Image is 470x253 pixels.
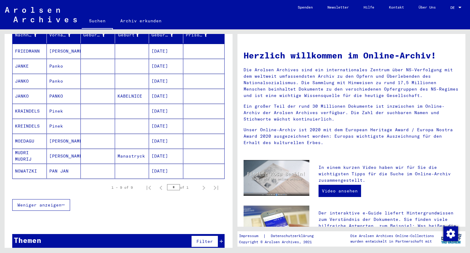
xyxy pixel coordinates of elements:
[149,59,183,73] mat-cell: [DATE]
[350,233,434,239] p: Die Arolsen Archives Online-Collections
[151,32,174,38] div: Geburtsdatum
[167,184,198,190] div: of 1
[149,104,183,118] mat-cell: [DATE]
[47,119,81,133] mat-cell: Pinek
[244,127,459,146] p: Unser Online-Archiv ist 2020 mit dem European Heritage Award / Europa Nostra Award 2020 ausgezeic...
[13,164,47,178] mat-cell: NOWATZKI
[13,119,47,133] mat-cell: KREINDELS
[12,199,70,211] button: Weniger anzeigen
[149,74,183,88] mat-cell: [DATE]
[186,30,217,40] div: Prisoner #
[149,26,183,43] mat-header-cell: Geburtsdatum
[13,74,47,88] mat-cell: JANKO
[191,236,218,247] button: Filter
[13,134,47,148] mat-cell: MOEDAGU
[13,26,47,43] mat-header-cell: Nachname
[13,104,47,118] mat-cell: KRAINDELS
[450,6,457,10] span: DE
[117,32,140,38] div: Geburt‏
[244,206,309,250] img: eguide.jpg
[47,104,81,118] mat-cell: Pinek
[47,44,81,58] mat-cell: [PERSON_NAME]
[47,134,81,148] mat-cell: [PERSON_NAME]
[244,67,459,99] p: Die Arolsen Archives sind ein internationales Zentrum über NS-Verfolgung mit dem weltweit umfasse...
[198,181,210,194] button: Next page
[49,32,72,38] div: Vorname
[13,59,47,73] mat-cell: JANKE
[47,89,81,103] mat-cell: PANKO
[111,185,133,190] div: 1 – 9 of 9
[244,160,309,196] img: video.jpg
[115,89,149,103] mat-cell: KABELNICE
[244,103,459,122] p: Ein großer Teil der rund 30 Millionen Dokumente ist inzwischen im Online-Archiv der Arolsen Archi...
[239,233,321,239] div: |
[151,30,183,40] div: Geburtsdatum
[350,239,434,244] p: wurden entwickelt in Partnerschaft mit
[13,89,47,103] mat-cell: JANKO
[210,181,222,194] button: Last page
[319,185,361,197] a: Video ansehen
[149,44,183,58] mat-cell: [DATE]
[15,30,47,40] div: Nachname
[13,149,47,163] mat-cell: MUDRI MUDRIJ
[149,119,183,133] mat-cell: [DATE]
[82,13,113,29] a: Suchen
[47,164,81,178] mat-cell: PAN JAN
[117,30,149,40] div: Geburt‏
[113,13,169,28] a: Archiv erkunden
[239,239,321,245] p: Copyright © Arolsen Archives, 2021
[149,164,183,178] mat-cell: [DATE]
[47,74,81,88] mat-cell: Panko
[47,26,81,43] mat-header-cell: Vorname
[83,30,115,40] div: Geburtsname
[81,26,115,43] mat-header-cell: Geburtsname
[47,59,81,73] mat-cell: Panko
[183,26,225,43] mat-header-cell: Prisoner #
[14,235,41,246] div: Themen
[319,164,459,184] p: In einem kurzen Video haben wir für Sie die wichtigsten Tipps für die Suche im Online-Archiv zusa...
[49,30,81,40] div: Vorname
[115,149,149,163] mat-cell: Manastryck
[319,210,459,242] p: Der interaktive e-Guide liefert Hintergrundwissen zum Verständnis der Dokumente. Sie finden viele...
[155,181,167,194] button: Previous page
[443,226,458,241] img: Zustimmung ändern
[196,239,213,244] span: Filter
[115,26,149,43] mat-header-cell: Geburt‏
[5,7,77,22] img: Arolsen_neg.svg
[47,149,81,163] mat-cell: [PERSON_NAME]
[13,44,47,58] mat-cell: FRIEDMANN
[239,233,263,239] a: Impressum
[186,32,208,38] div: Prisoner #
[149,134,183,148] mat-cell: [DATE]
[143,181,155,194] button: First page
[266,233,321,239] a: Datenschutzerklärung
[17,202,62,208] span: Weniger anzeigen
[244,49,459,62] h1: Herzlich willkommen im Online-Archiv!
[83,32,106,38] div: Geburtsname
[440,231,463,246] img: yv_logo.png
[15,32,37,38] div: Nachname
[149,89,183,103] mat-cell: [DATE]
[149,149,183,163] mat-cell: [DATE]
